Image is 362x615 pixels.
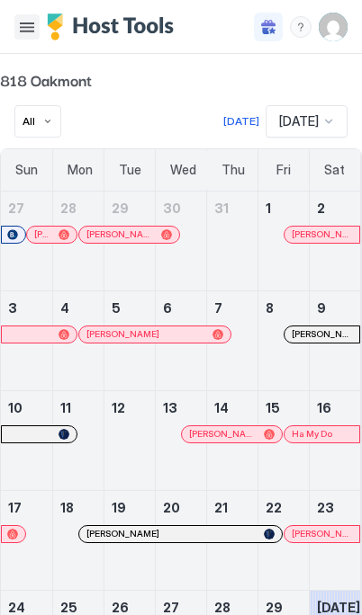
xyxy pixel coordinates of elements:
a: Saturday [310,149,359,191]
span: 4 [60,300,69,316]
a: Tuesday [104,149,156,191]
a: August 20, 2025 [156,491,206,524]
td: August 1, 2025 [258,192,309,291]
td: August 8, 2025 [258,290,309,390]
td: August 12, 2025 [104,390,155,490]
a: August 23, 2025 [310,491,361,524]
span: 26 [112,600,129,615]
td: August 16, 2025 [309,390,360,490]
span: 22 [266,500,282,515]
a: August 6, 2025 [156,291,206,325]
span: 29 [266,600,283,615]
td: August 10, 2025 [1,390,52,490]
td: August 23, 2025 [309,490,360,590]
span: 12 [112,400,125,415]
a: August 5, 2025 [104,291,155,325]
span: [DATE] [317,600,360,615]
a: Thursday [207,149,259,191]
span: 11 [60,400,71,415]
a: August 19, 2025 [104,491,155,524]
a: Friday [262,149,305,191]
span: 30 [163,201,181,216]
span: 1 [266,201,271,216]
span: Ha My Do [292,428,332,440]
div: Ha My Do [292,428,352,440]
span: 15 [266,400,280,415]
a: July 29, 2025 [104,192,155,225]
span: 2 [317,201,325,216]
a: July 28, 2025 [53,192,104,225]
span: Sat [324,162,345,178]
a: August 3, 2025 [1,291,52,325]
div: [PERSON_NAME] [189,428,275,440]
a: August 21, 2025 [207,491,258,524]
span: 9 [317,300,326,316]
span: 21 [214,500,228,515]
a: July 30, 2025 [156,192,206,225]
a: Sunday [1,149,52,191]
td: August 15, 2025 [258,390,309,490]
td: July 29, 2025 [104,192,155,291]
span: Fri [276,162,291,178]
span: 28 [60,201,77,216]
span: 5 [112,300,121,316]
span: 16 [317,400,331,415]
span: 31 [214,201,229,216]
span: [PERSON_NAME] [292,328,352,340]
td: August 18, 2025 [52,490,104,590]
span: 17 [8,500,22,515]
a: Monday [53,149,107,191]
span: 20 [163,500,180,515]
span: [PERSON_NAME] [86,228,154,240]
div: [PERSON_NAME] [86,528,275,539]
td: August 19, 2025 [104,490,155,590]
a: August 12, 2025 [104,391,155,424]
td: August 17, 2025 [1,490,52,590]
a: August 17, 2025 [1,491,52,524]
td: August 5, 2025 [104,290,155,390]
span: [PERSON_NAME] [34,228,51,240]
span: 24 [8,600,25,615]
span: Wed [170,162,196,178]
td: August 21, 2025 [206,490,258,590]
a: August 10, 2025 [1,391,52,424]
span: 14 [214,400,229,415]
span: [DATE] [279,113,319,129]
span: 10 [8,400,23,415]
span: Tue [119,162,141,178]
span: [PERSON_NAME] [292,228,352,240]
td: July 28, 2025 [52,192,104,291]
td: August 11, 2025 [52,390,104,490]
div: [PERSON_NAME] [34,228,69,240]
div: Host Tools Logo [47,13,182,40]
td: July 27, 2025 [1,192,52,291]
td: August 7, 2025 [206,290,258,390]
span: Thu [222,162,245,178]
a: Wednesday [156,149,211,191]
span: 27 [8,201,24,216]
a: August 14, 2025 [207,391,258,424]
div: [DATE] [223,113,259,129]
span: 28 [214,600,231,615]
div: [PERSON_NAME] [292,528,352,539]
a: July 31, 2025 [207,192,258,225]
td: August 20, 2025 [155,490,206,590]
td: August 9, 2025 [309,290,360,390]
span: 6 [163,300,172,316]
a: August 2, 2025 [310,192,361,225]
button: Menu [14,14,40,40]
span: Sun [15,162,38,178]
td: August 22, 2025 [258,490,309,590]
td: July 31, 2025 [206,192,258,291]
a: August 22, 2025 [258,491,309,524]
div: All [23,113,35,129]
td: August 6, 2025 [155,290,206,390]
a: August 9, 2025 [310,291,361,325]
td: August 3, 2025 [1,290,52,390]
td: August 13, 2025 [155,390,206,490]
button: [DATE] [221,111,262,132]
td: August 4, 2025 [52,290,104,390]
a: August 1, 2025 [258,192,309,225]
a: August 18, 2025 [53,491,104,524]
span: 23 [317,500,334,515]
